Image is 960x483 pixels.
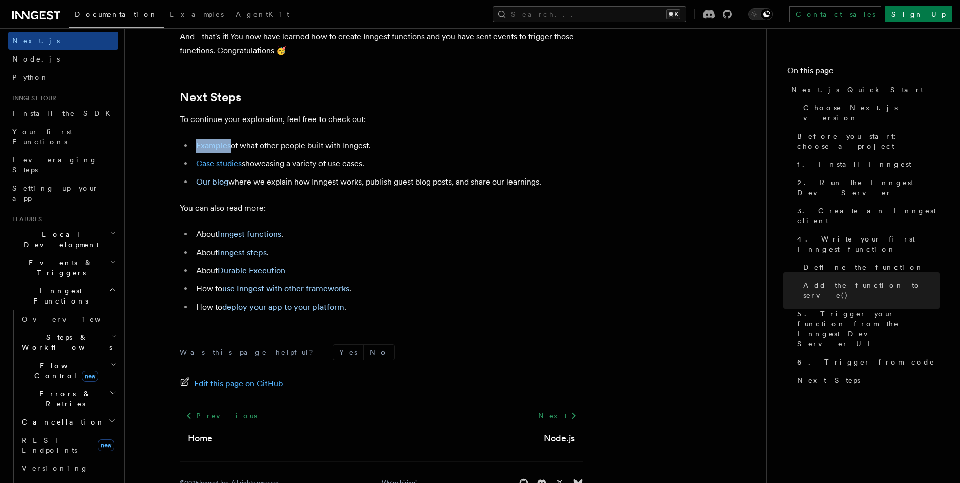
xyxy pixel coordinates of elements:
[180,112,583,127] p: To continue your exploration, feel free to check out:
[8,151,118,179] a: Leveraging Steps
[8,104,118,123] a: Install the SDK
[666,9,680,19] kbd: ⌘K
[98,439,114,451] span: new
[18,310,118,328] a: Overview
[885,6,952,22] a: Sign Up
[793,371,940,389] a: Next Steps
[180,90,241,104] a: Next Steps
[333,345,363,360] button: Yes
[12,37,60,45] span: Next.js
[8,258,110,278] span: Events & Triggers
[18,413,118,431] button: Cancellation
[193,227,583,241] li: About .
[18,360,111,381] span: Flow Control
[170,10,224,18] span: Examples
[18,328,118,356] button: Steps & Workflows
[194,377,283,391] span: Edit this page on GitHub
[803,262,924,272] span: Define the function
[793,127,940,155] a: Before you start: choose a project
[193,300,583,314] li: How to .
[164,3,230,27] a: Examples
[789,6,881,22] a: Contact sales
[18,459,118,477] a: Versioning
[193,175,583,189] li: where we explain how Inngest works, publish guest blog posts, and share our learnings.
[196,177,228,187] a: Our blog
[8,254,118,282] button: Events & Triggers
[8,32,118,50] a: Next.js
[797,357,935,367] span: 6. Trigger from code
[180,407,263,425] a: Previous
[799,99,940,127] a: Choose Next.js version
[180,201,583,215] p: You can also read more:
[793,173,940,202] a: 2. Run the Inngest Dev Server
[188,431,212,445] a: Home
[222,284,349,293] a: use Inngest with other frameworks
[196,141,231,150] a: Examples
[12,128,72,146] span: Your first Functions
[22,315,125,323] span: Overview
[18,417,105,427] span: Cancellation
[787,81,940,99] a: Next.js Quick Start
[793,155,940,173] a: 1. Install Inngest
[8,179,118,207] a: Setting up your app
[793,230,940,258] a: 4. Write your first Inngest function
[236,10,289,18] span: AgentKit
[8,215,42,223] span: Features
[196,159,242,168] a: Case studies
[797,234,940,254] span: 4. Write your first Inngest function
[8,50,118,68] a: Node.js
[532,407,583,425] a: Next
[8,282,118,310] button: Inngest Functions
[787,65,940,81] h4: On this page
[12,156,97,174] span: Leveraging Steps
[797,177,940,198] span: 2. Run the Inngest Dev Server
[8,229,110,250] span: Local Development
[8,68,118,86] a: Python
[797,309,940,349] span: 5. Trigger your function from the Inngest Dev Server UI
[193,139,583,153] li: of what other people built with Inngest.
[193,264,583,278] li: About
[544,431,575,445] a: Node.js
[799,258,940,276] a: Define the function
[218,248,267,257] a: Inngest steps
[82,371,98,382] span: new
[75,10,158,18] span: Documentation
[18,431,118,459] a: REST Endpointsnew
[364,345,394,360] button: No
[793,202,940,230] a: 3. Create an Inngest client
[193,246,583,260] li: About .
[793,305,940,353] a: 5. Trigger your function from the Inngest Dev Server UI
[8,94,56,102] span: Inngest tour
[193,157,583,171] li: showcasing a variety of use cases.
[69,3,164,28] a: Documentation
[803,280,940,300] span: Add the function to serve()
[8,225,118,254] button: Local Development
[8,123,118,151] a: Your first Functions
[180,377,283,391] a: Edit this page on GitHub
[22,464,88,472] span: Versioning
[222,302,344,312] a: deploy your app to your platform
[230,3,295,27] a: AgentKit
[22,436,77,454] span: REST Endpoints
[193,282,583,296] li: How to .
[12,55,60,63] span: Node.js
[799,276,940,305] a: Add the function to serve()
[180,347,321,357] p: Was this page helpful?
[18,385,118,413] button: Errors & Retries
[180,30,583,58] p: And - that's it! You now have learned how to create Inngest functions and you have sent events to...
[797,159,911,169] span: 1. Install Inngest
[797,131,940,151] span: Before you start: choose a project
[18,356,118,385] button: Flow Controlnew
[797,375,860,385] span: Next Steps
[12,73,49,81] span: Python
[748,8,773,20] button: Toggle dark mode
[218,229,281,239] a: Inngest functions
[797,206,940,226] span: 3. Create an Inngest client
[12,184,99,202] span: Setting up your app
[793,353,940,371] a: 6. Trigger from code
[8,286,109,306] span: Inngest Functions
[18,332,112,352] span: Steps & Workflows
[791,85,923,95] span: Next.js Quick Start
[12,109,116,117] span: Install the SDK
[218,266,285,275] a: Durable Execution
